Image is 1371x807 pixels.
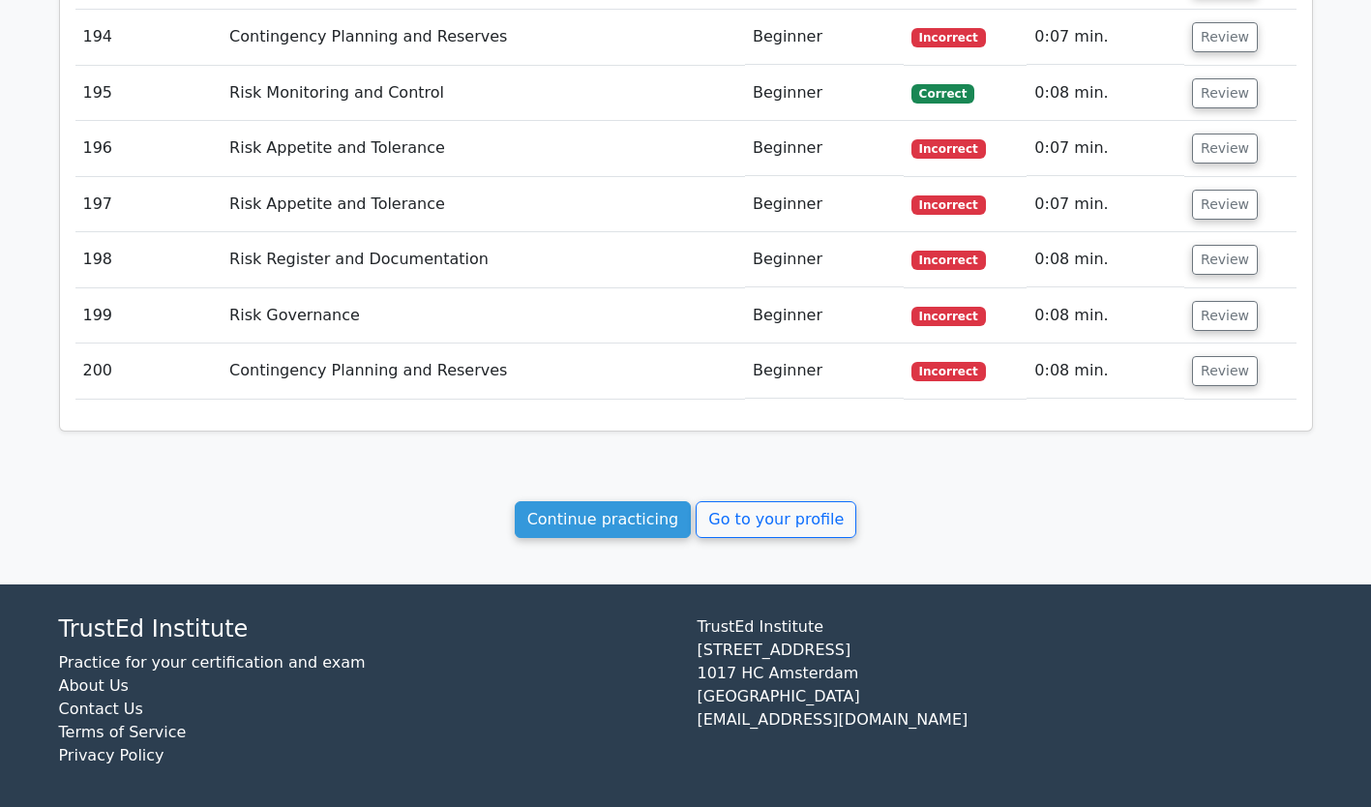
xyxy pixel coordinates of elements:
span: Incorrect [911,195,986,215]
td: 0:07 min. [1027,177,1184,232]
span: Incorrect [911,251,986,270]
td: Beginner [745,232,904,287]
span: Incorrect [911,28,986,47]
td: 0:08 min. [1027,288,1184,344]
a: Practice for your certification and exam [59,653,366,672]
td: Risk Governance [222,288,745,344]
td: Risk Register and Documentation [222,232,745,287]
td: Beginner [745,344,904,399]
td: Risk Appetite and Tolerance [222,177,745,232]
td: 0:07 min. [1027,121,1184,176]
a: Go to your profile [696,501,856,538]
td: 196 [75,121,223,176]
td: Risk Appetite and Tolerance [222,121,745,176]
td: 195 [75,66,223,121]
button: Review [1192,301,1258,331]
span: Incorrect [911,139,986,159]
td: Beginner [745,10,904,65]
td: 0:08 min. [1027,232,1184,287]
td: 0:08 min. [1027,344,1184,399]
span: Incorrect [911,307,986,326]
button: Review [1192,78,1258,108]
td: Contingency Planning and Reserves [222,344,745,399]
td: 197 [75,177,223,232]
td: 199 [75,288,223,344]
span: Correct [911,84,974,104]
a: Contact Us [59,700,143,718]
td: 194 [75,10,223,65]
div: TrustEd Institute [STREET_ADDRESS] 1017 HC Amsterdam [GEOGRAPHIC_DATA] [EMAIL_ADDRESS][DOMAIN_NAME] [686,615,1325,783]
td: Beginner [745,177,904,232]
td: Contingency Planning and Reserves [222,10,745,65]
button: Review [1192,134,1258,164]
a: Continue practicing [515,501,692,538]
h4: TrustEd Institute [59,615,674,643]
td: Beginner [745,121,904,176]
td: 0:07 min. [1027,10,1184,65]
span: Incorrect [911,362,986,381]
td: Beginner [745,288,904,344]
button: Review [1192,22,1258,52]
a: Terms of Service [59,723,187,741]
td: 198 [75,232,223,287]
td: 0:08 min. [1027,66,1184,121]
a: About Us [59,676,129,695]
a: Privacy Policy [59,746,164,764]
td: Beginner [745,66,904,121]
button: Review [1192,245,1258,275]
button: Review [1192,190,1258,220]
button: Review [1192,356,1258,386]
td: 200 [75,344,223,399]
td: Risk Monitoring and Control [222,66,745,121]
